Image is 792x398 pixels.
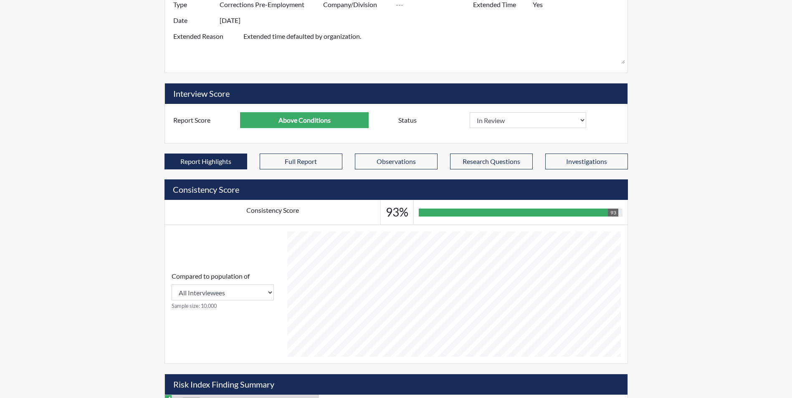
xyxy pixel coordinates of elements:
button: Observations [355,154,438,169]
label: Report Score [167,112,240,128]
div: Consistency Score comparison among population [172,271,274,310]
h3: 93% [386,205,408,219]
label: Extended Reason [167,28,243,64]
div: 93 [608,209,618,217]
input: --- [220,13,325,28]
small: Sample size: 10,000 [172,302,274,310]
button: Report Highlights [164,154,247,169]
td: Consistency Score [164,200,381,225]
div: Document a decision to hire or decline a candiate [392,112,625,128]
label: Date [167,13,220,28]
button: Investigations [545,154,628,169]
label: Compared to population of [172,271,250,281]
h5: Risk Index Finding Summary [165,374,628,395]
button: Full Report [260,154,342,169]
label: Status [392,112,470,128]
button: Research Questions [450,154,533,169]
input: --- [240,112,369,128]
h5: Consistency Score [164,179,628,200]
h5: Interview Score [165,83,628,104]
